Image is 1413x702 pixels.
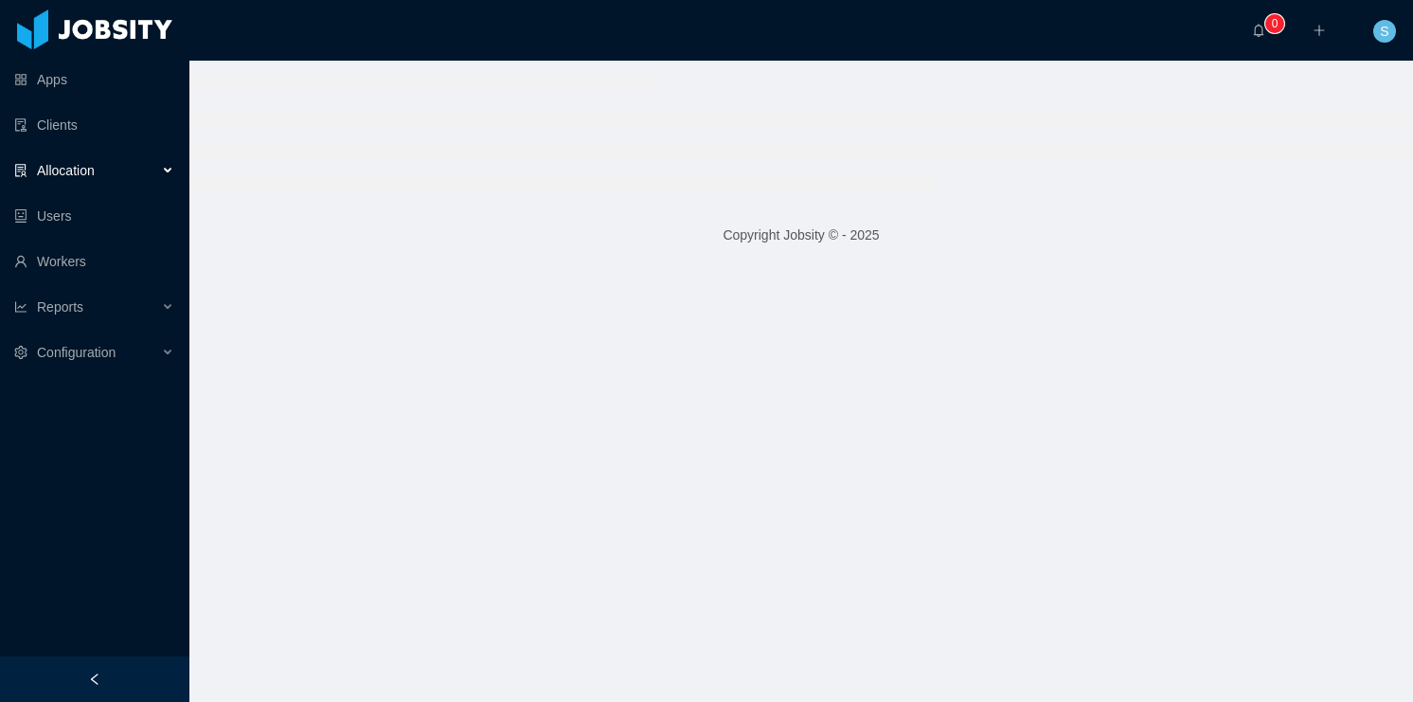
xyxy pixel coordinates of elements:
[1265,14,1284,33] sup: 0
[14,346,27,359] i: icon: setting
[14,164,27,177] i: icon: solution
[37,345,116,360] span: Configuration
[1380,20,1388,43] span: S
[14,300,27,314] i: icon: line-chart
[14,197,174,235] a: icon: robotUsers
[14,243,174,280] a: icon: userWorkers
[37,163,95,178] span: Allocation
[1252,24,1265,37] i: icon: bell
[14,61,174,99] a: icon: appstoreApps
[189,203,1413,268] footer: Copyright Jobsity © - 2025
[1313,24,1326,37] i: icon: plus
[37,299,83,315] span: Reports
[14,106,174,144] a: icon: auditClients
